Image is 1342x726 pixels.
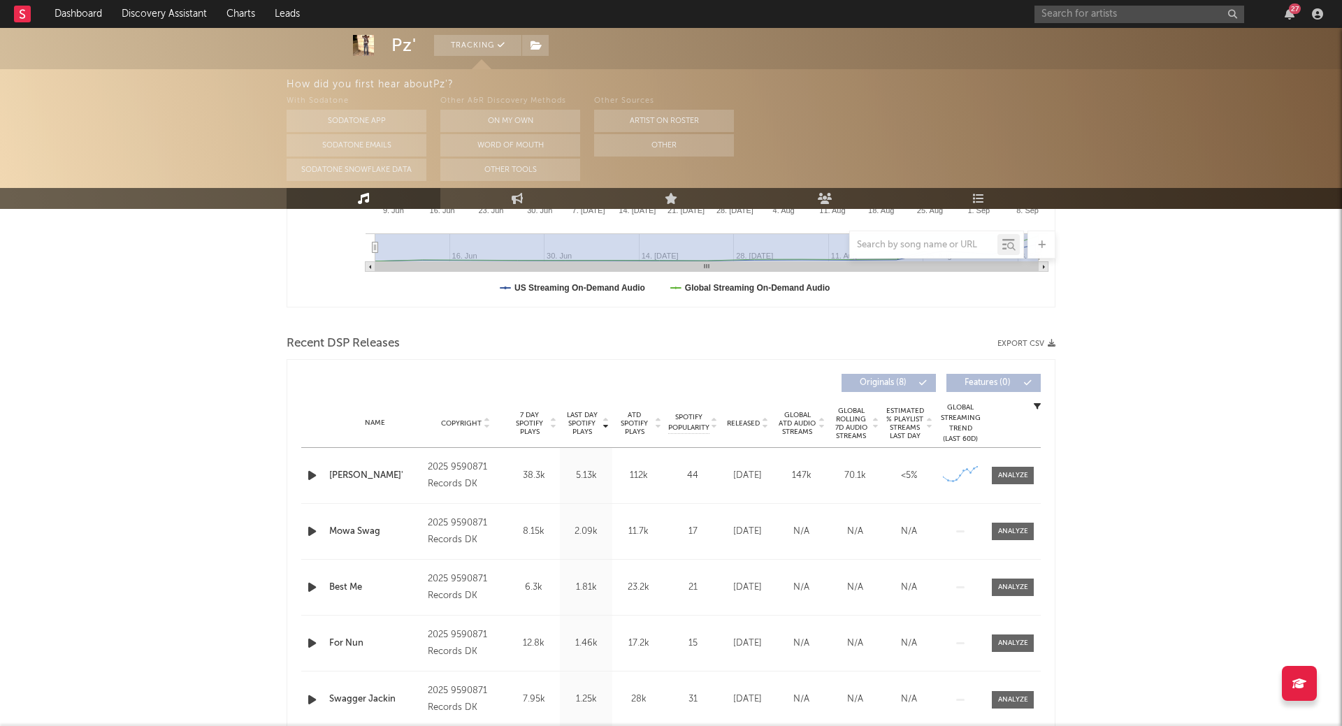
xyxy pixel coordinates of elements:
span: 7 Day Spotify Plays [511,411,548,436]
div: Swagger Jackin [329,692,421,706]
div: N/A [886,637,932,651]
text: 9. Jun [383,206,404,215]
button: Export CSV [997,340,1055,348]
div: 17.2k [616,637,661,651]
span: Released [727,419,760,428]
span: Spotify Popularity [668,412,709,433]
text: 23. Jun [478,206,503,215]
div: 147k [778,469,825,483]
button: Word Of Mouth [440,134,580,157]
div: 2025 9590871 Records DK [428,683,504,716]
text: Global Streaming On-Demand Audio [685,283,830,293]
button: Tracking [434,35,521,56]
span: Global ATD Audio Streams [778,411,816,436]
div: N/A [832,581,879,595]
span: Originals ( 8 ) [851,379,915,387]
div: 2025 9590871 Records DK [428,627,504,660]
span: Features ( 0 ) [955,379,1020,387]
text: 30. Jun [527,206,552,215]
button: Other Tools [440,159,580,181]
text: US Streaming On-Demand Audio [514,283,645,293]
div: 2.09k [563,525,609,539]
div: N/A [778,692,825,706]
div: Best Me [329,581,421,595]
div: 23.2k [616,581,661,595]
div: 44 [668,469,717,483]
div: 112k [616,469,661,483]
div: 27 [1289,3,1301,14]
text: 4. Aug [773,206,795,215]
div: N/A [886,692,932,706]
div: <5% [886,469,932,483]
button: 27 [1285,8,1294,20]
div: 2025 9590871 Records DK [428,459,504,493]
input: Search for artists [1034,6,1244,23]
div: N/A [832,692,879,706]
div: Pz' [391,35,417,56]
text: 1. Sep [967,206,990,215]
button: Originals(8) [842,374,936,392]
div: Global Streaming Trend (Last 60D) [939,402,981,444]
div: 31 [668,692,717,706]
div: Other A&R Discovery Methods [440,93,580,110]
div: N/A [778,525,825,539]
div: N/A [778,637,825,651]
span: Copyright [441,419,482,428]
button: Sodatone Emails [287,134,426,157]
button: Other [594,134,734,157]
span: Global Rolling 7D Audio Streams [832,407,870,440]
span: Estimated % Playlist Streams Last Day [886,407,924,440]
div: Name [329,418,421,428]
span: Last Day Spotify Plays [563,411,600,436]
input: Search by song name or URL [850,240,997,251]
div: How did you first hear about Pz' ? [287,76,1342,93]
div: 28k [616,692,661,706]
div: 1.46k [563,637,609,651]
text: 18. Aug [868,206,894,215]
div: N/A [832,525,879,539]
button: On My Own [440,110,580,132]
div: 1.81k [563,581,609,595]
div: 17 [668,525,717,539]
div: [PERSON_NAME]' [329,469,421,483]
text: 14. [DATE] [619,206,656,215]
div: 6.3k [511,581,556,595]
div: N/A [886,525,932,539]
div: 2025 9590871 Records DK [428,571,504,604]
div: 2025 9590871 Records DK [428,515,504,549]
button: Artist on Roster [594,110,734,132]
div: 11.7k [616,525,661,539]
div: [DATE] [724,469,771,483]
div: 7.95k [511,692,556,706]
button: Sodatone Snowflake Data [287,159,426,181]
text: 25. Aug [917,206,943,215]
span: Recent DSP Releases [287,335,400,352]
div: 21 [668,581,717,595]
div: 12.8k [511,637,556,651]
text: 7. [DATE] [572,206,605,215]
text: 16. Jun [430,206,455,215]
button: Features(0) [946,374,1041,392]
div: [DATE] [724,581,771,595]
div: N/A [832,637,879,651]
button: Sodatone App [287,110,426,132]
div: 70.1k [832,469,879,483]
div: N/A [886,581,932,595]
span: ATD Spotify Plays [616,411,653,436]
div: 38.3k [511,469,556,483]
div: [DATE] [724,692,771,706]
div: N/A [778,581,825,595]
div: 15 [668,637,717,651]
a: For Nun [329,637,421,651]
text: 8. Sep [1016,206,1039,215]
a: Mowa Swag [329,525,421,539]
div: 8.15k [511,525,556,539]
div: [DATE] [724,637,771,651]
div: [DATE] [724,525,771,539]
div: 5.13k [563,469,609,483]
text: 11. Aug [819,206,845,215]
text: 21. [DATE] [668,206,705,215]
text: 28. [DATE] [716,206,753,215]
